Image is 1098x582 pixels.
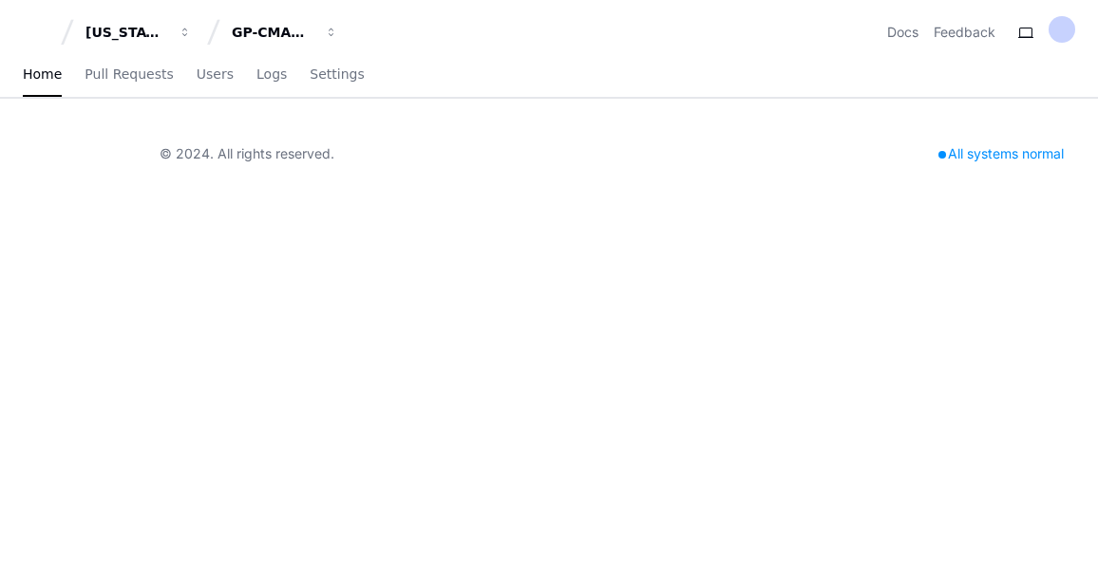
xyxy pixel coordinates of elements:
div: GP-CMAG-MP2 [232,23,313,42]
div: © 2024. All rights reserved. [160,144,334,163]
a: Docs [887,23,918,42]
span: Home [23,68,62,80]
a: Pull Requests [85,53,173,97]
span: Logs [256,68,287,80]
span: Users [197,68,234,80]
div: All systems normal [927,141,1075,167]
a: Users [197,53,234,97]
a: Home [23,53,62,97]
button: GP-CMAG-MP2 [224,15,346,49]
span: Pull Requests [85,68,173,80]
div: [US_STATE] Pacific [85,23,167,42]
span: Settings [310,68,364,80]
button: [US_STATE] Pacific [78,15,199,49]
button: Feedback [934,23,995,42]
a: Settings [310,53,364,97]
a: Logs [256,53,287,97]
